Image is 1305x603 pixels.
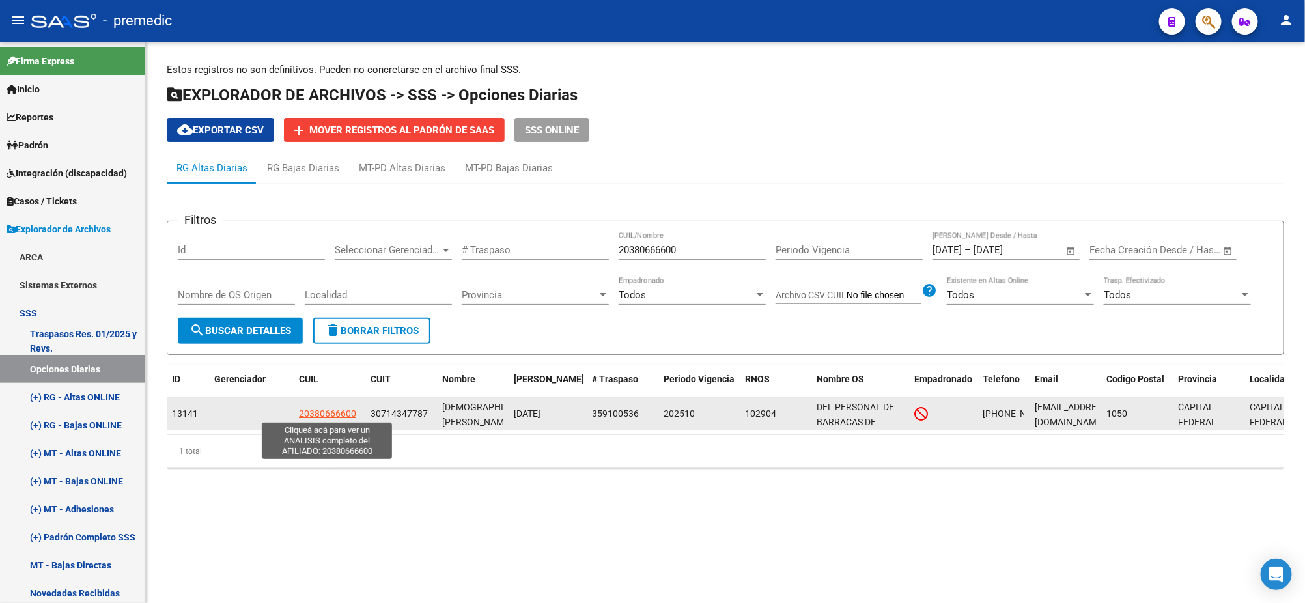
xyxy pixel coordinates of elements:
p: Estos registros no son definitivos. Pueden no concretarse en el archivo final SSS. [167,63,1284,77]
span: Periodo Vigencia [664,374,735,384]
span: [PERSON_NAME] [514,374,584,384]
span: Todos [1104,289,1131,301]
div: 1 total [167,435,1284,468]
span: CAPITAL FEDERAL [1178,402,1216,427]
span: DEL PERSONAL DE BARRACAS DE LANAS CUEROS Y ANEXOS [817,402,894,456]
span: Padrón [7,138,48,152]
button: Open calendar [1221,244,1236,259]
span: Borrar Filtros [325,325,419,337]
div: [DATE] [514,406,582,421]
input: Fecha inicio [1089,244,1142,256]
span: [DEMOGRAPHIC_DATA] [PERSON_NAME] [442,402,537,427]
input: Archivo CSV CUIL [847,290,921,301]
span: 359100536 [592,408,639,419]
span: Archivo CSV CUIL [776,290,847,300]
span: RNOS [745,374,770,384]
span: Reportes [7,110,53,124]
span: SSS ONLINE [525,124,579,136]
span: Todos [619,289,646,301]
span: Nombre [442,374,475,384]
span: Email [1035,374,1058,384]
span: 202510 [664,408,695,419]
datatable-header-cell: RNOS [740,365,811,408]
span: Provincia [462,289,597,301]
span: – [964,244,971,256]
div: 30714347787 [371,406,428,421]
datatable-header-cell: Email [1030,365,1101,408]
span: Inicio [7,82,40,96]
span: Localidad [1250,374,1291,384]
datatable-header-cell: CUIT [365,365,437,408]
datatable-header-cell: Gerenciador [209,365,294,408]
input: Fecha fin [1154,244,1217,256]
div: MT-PD Bajas Diarias [465,161,553,175]
datatable-header-cell: Nombre OS [811,365,909,408]
span: ID [172,374,180,384]
span: EXPLORADOR DE ARCHIVOS -> SSS -> Opciones Diarias [167,86,578,104]
span: Seleccionar Gerenciador [335,244,440,256]
span: CUIL [299,374,318,384]
mat-icon: search [189,322,205,338]
span: Empadronado [914,374,972,384]
datatable-header-cell: Nombre [437,365,509,408]
div: RG Bajas Diarias [267,161,339,175]
span: 13141 [172,408,198,419]
span: - [214,408,217,419]
datatable-header-cell: CUIL [294,365,365,408]
span: Buscar Detalles [189,325,291,337]
span: Codigo Postal [1106,374,1164,384]
span: Explorador de Archivos [7,222,111,236]
h3: Filtros [178,211,223,229]
span: Exportar CSV [177,124,264,136]
span: CUIT [371,374,391,384]
input: Fecha inicio [933,244,962,256]
button: Borrar Filtros [313,318,430,344]
span: Nombre OS [817,374,864,384]
button: Buscar Detalles [178,318,303,344]
span: 102904 [745,408,776,419]
span: - premedic [103,7,173,35]
datatable-header-cell: Fecha Traspaso [509,365,587,408]
datatable-header-cell: # Traspaso [587,365,658,408]
span: Todos [947,289,974,301]
div: RG Altas Diarias [176,161,247,175]
input: Fecha fin [974,244,1037,256]
span: 20380666600 [299,408,356,419]
span: Gerenciador [214,374,266,384]
mat-icon: delete [325,322,341,338]
button: Mover registros al PADRÓN de SAAS [284,118,505,142]
span: # Traspaso [592,374,638,384]
mat-icon: menu [10,12,26,28]
span: Telefono [983,374,1020,384]
datatable-header-cell: Telefono [977,365,1030,408]
div: MT-PD Altas Diarias [359,161,445,175]
span: Provincia [1178,374,1217,384]
span: Integración (discapacidad) [7,166,127,180]
datatable-header-cell: Provincia [1173,365,1244,408]
mat-icon: add [291,122,307,138]
button: Exportar CSV [167,118,274,142]
mat-icon: person [1279,12,1295,28]
mat-icon: help [921,283,937,298]
span: lezcanopablo.18@gmail.com [1035,402,1110,427]
div: Open Intercom Messenger [1261,559,1292,590]
button: Open calendar [1064,244,1079,259]
button: SSS ONLINE [514,118,589,142]
span: 1050 [1106,408,1127,419]
datatable-header-cell: ID [167,365,209,408]
datatable-header-cell: Empadronado [909,365,977,408]
span: Mover registros al PADRÓN de SAAS [309,124,494,136]
mat-icon: cloud_download [177,122,193,137]
span: Casos / Tickets [7,194,77,208]
datatable-header-cell: Codigo Postal [1101,365,1173,408]
span: +54 9 11 3153-6327 [983,408,1059,419]
span: Firma Express [7,54,74,68]
datatable-header-cell: Periodo Vigencia [658,365,740,408]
